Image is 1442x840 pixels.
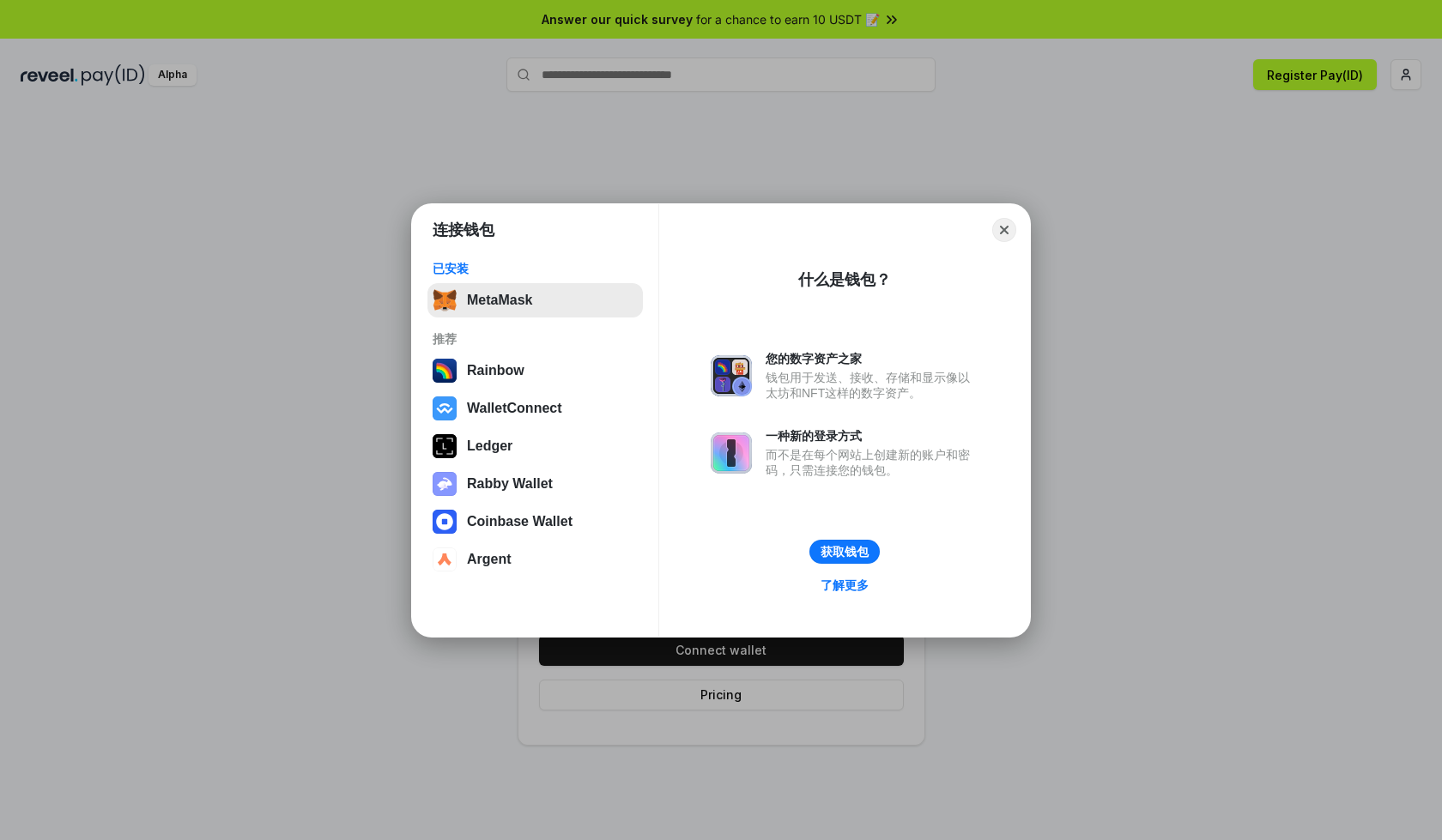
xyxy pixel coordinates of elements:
[467,552,512,567] div: Argent
[433,359,457,383] img: svg+xml,%3Csvg%20width%3D%22120%22%20height%3D%22120%22%20viewBox%3D%220%200%20120%20120%22%20fil...
[433,220,494,240] h1: 连接钱包
[711,432,752,474] img: svg+xml,%3Csvg%20xmlns%3D%22http%3A%2F%2Fwww.w3.org%2F2000%2Fsvg%22%20fill%3D%22none%22%20viewBox...
[427,391,643,426] button: WalletConnect
[809,540,880,564] button: 获取钱包
[766,370,978,401] div: 钱包用于发送、接收、存储和显示像以太坊和NFT这样的数字资产。
[766,428,978,444] div: 一种新的登录方式
[433,510,457,534] img: svg+xml,%3Csvg%20width%3D%2228%22%20height%3D%2228%22%20viewBox%3D%220%200%2028%2028%22%20fill%3D...
[433,331,638,347] div: 推荐
[467,514,573,529] div: Coinbase Wallet
[427,354,643,388] button: Rainbow
[427,283,643,317] button: MetaMask
[821,544,869,559] div: 获取钱包
[467,293,532,308] div: MetaMask
[433,261,638,276] div: 已安装
[427,467,643,501] button: Rabby Wallet
[433,472,457,496] img: svg+xml,%3Csvg%20xmlns%3D%22http%3A%2F%2Fwww.w3.org%2F2000%2Fsvg%22%20fill%3D%22none%22%20viewBox...
[467,363,524,378] div: Rainbow
[433,396,457,420] img: svg+xml,%3Csvg%20width%3D%2228%22%20height%3D%2228%22%20viewBox%3D%220%200%2028%2028%22%20fill%3D...
[711,355,752,396] img: svg+xml,%3Csvg%20xmlns%3D%22http%3A%2F%2Fwww.w3.org%2F2000%2Fsvg%22%20fill%3D%22none%22%20viewBox...
[467,476,553,492] div: Rabby Wallet
[992,218,1016,242] button: Close
[810,574,879,596] a: 了解更多
[433,547,457,571] img: svg+xml,%3Csvg%20width%3D%2228%22%20height%3D%2228%22%20viewBox%3D%220%200%2028%2028%22%20fill%3D...
[798,269,891,290] div: 什么是钱包？
[427,542,643,577] button: Argent
[821,577,869,593] div: 了解更多
[427,505,643,539] button: Coinbase Wallet
[433,434,457,458] img: svg+xml,%3Csvg%20xmlns%3D%22http%3A%2F%2Fwww.w3.org%2F2000%2Fsvg%22%20width%3D%2228%22%20height%3...
[766,351,978,366] div: 您的数字资产之家
[433,288,457,312] img: svg+xml,%3Csvg%20fill%3D%22none%22%20height%3D%2233%22%20viewBox%3D%220%200%2035%2033%22%20width%...
[467,401,562,416] div: WalletConnect
[766,447,978,478] div: 而不是在每个网站上创建新的账户和密码，只需连接您的钱包。
[467,438,512,454] div: Ledger
[427,429,643,463] button: Ledger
